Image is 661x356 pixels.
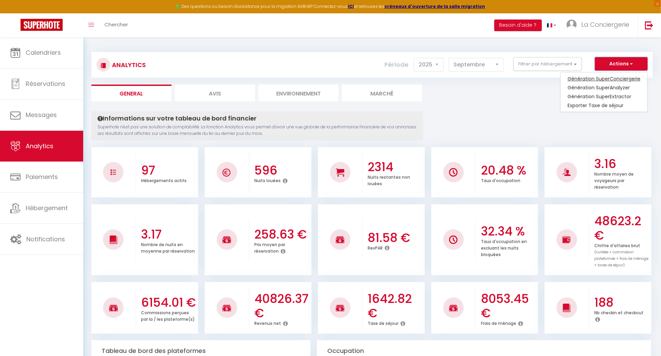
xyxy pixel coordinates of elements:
[561,92,647,101] a: Génération SuperExtractor
[258,85,339,101] li: Environnement
[342,85,422,101] li: Marché
[645,21,653,29] img: logout
[595,214,650,243] h3: 48623.2 €
[567,20,577,30] img: ...
[26,111,57,119] span: Messages
[26,48,61,57] span: Calendriers
[561,13,638,37] a: ... La Conciergerie
[26,142,53,150] span: Analytics
[141,227,196,242] h3: 3.17
[255,176,281,183] p: Nuits louées
[255,227,310,242] h3: 258.63 €
[348,3,354,9] a: ICI
[26,79,65,88] span: Réservations
[255,319,281,326] p: Revenus net
[368,173,410,187] p: Nuits restantes non louées
[368,160,423,174] h3: 2314
[595,250,649,268] span: (nuitées + commission plateformes + frais de ménage + taxes de séjour)
[513,57,582,71] button: Filtrer par hébergement
[384,3,485,9] a: créneaux d'ouverture de la salle migration
[104,21,128,28] span: Chercher
[141,240,195,254] p: Nombre de nuits en moyenne par réservation
[98,124,417,137] p: Superhote n'est pas une solution de comptabilité. La fonction Analytics vous permet d'avoir une v...
[595,57,648,71] button: Actions
[481,292,536,320] h3: 8053.45 €
[561,74,647,83] a: Génération SuperConciergerie
[99,13,133,37] a: Chercher
[595,157,650,171] h3: 3.16
[110,57,146,73] h3: Analytics
[494,20,542,31] button: Besoin d'aide ?
[481,224,536,239] h3: 32.34 %
[632,325,656,351] iframe: Chat
[368,319,399,326] p: Taxe de séjour
[91,85,171,101] li: General
[562,236,571,244] img: NO IMAGE
[141,308,195,322] p: Commissions perçues par la / les plateforme(s)
[111,169,116,175] img: NO IMAGE
[481,237,527,257] p: Taux d'occupation en excluant les nuits bloquées
[595,170,634,190] p: Nombre moyen de voyageurs par réservation
[141,295,196,310] h3: 6154.01 €
[368,231,423,245] h3: 81.58 €
[26,173,58,181] span: Paiements
[255,163,310,178] h3: 596
[561,83,647,92] a: Génération SuperAnalyzer
[368,292,423,320] h3: 1642.82 €
[26,204,68,212] span: Hébergement
[141,176,187,183] p: Hébergements actifs
[175,85,255,101] li: Avis
[449,236,458,244] img: NO IMAGE
[481,176,521,183] p: Taux d'occupation
[481,163,536,178] h3: 20.48 %
[255,240,285,254] p: Prix moyen par réservation
[5,3,26,23] button: Ouvrir le widget de chat LiveChat
[255,292,310,320] h3: 40826.37 €
[561,101,647,110] a: Exporter Taxe de séjour
[141,163,196,178] h3: 97
[368,244,383,251] p: RevPAR
[481,319,517,326] p: Frais de ménage
[581,20,629,29] span: La Conciergerie
[98,115,417,122] h4: Informations sur votre tableau de bord financier
[26,235,65,243] span: Notifications
[595,295,650,310] h3: 188
[385,57,409,72] label: Période
[21,19,63,31] img: Super Booking
[595,241,649,268] p: Chiffre d'affaires brut
[595,308,644,316] p: Nb checkin et checkout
